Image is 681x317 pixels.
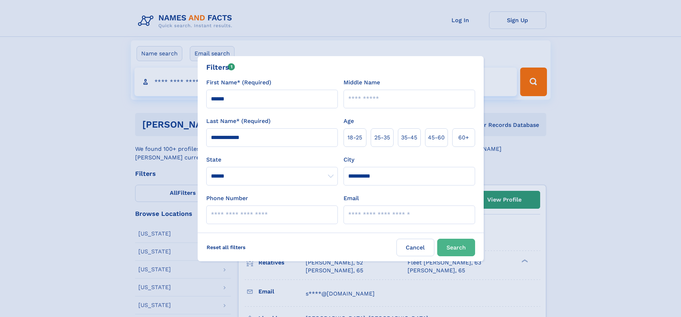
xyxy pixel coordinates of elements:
[344,117,354,125] label: Age
[374,133,390,142] span: 25‑35
[206,117,271,125] label: Last Name* (Required)
[344,78,380,87] label: Middle Name
[344,194,359,203] label: Email
[458,133,469,142] span: 60+
[206,194,248,203] label: Phone Number
[206,62,235,73] div: Filters
[202,239,250,256] label: Reset all filters
[206,155,338,164] label: State
[437,239,475,256] button: Search
[401,133,417,142] span: 35‑45
[396,239,434,256] label: Cancel
[347,133,362,142] span: 18‑25
[344,155,354,164] label: City
[206,78,271,87] label: First Name* (Required)
[428,133,445,142] span: 45‑60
